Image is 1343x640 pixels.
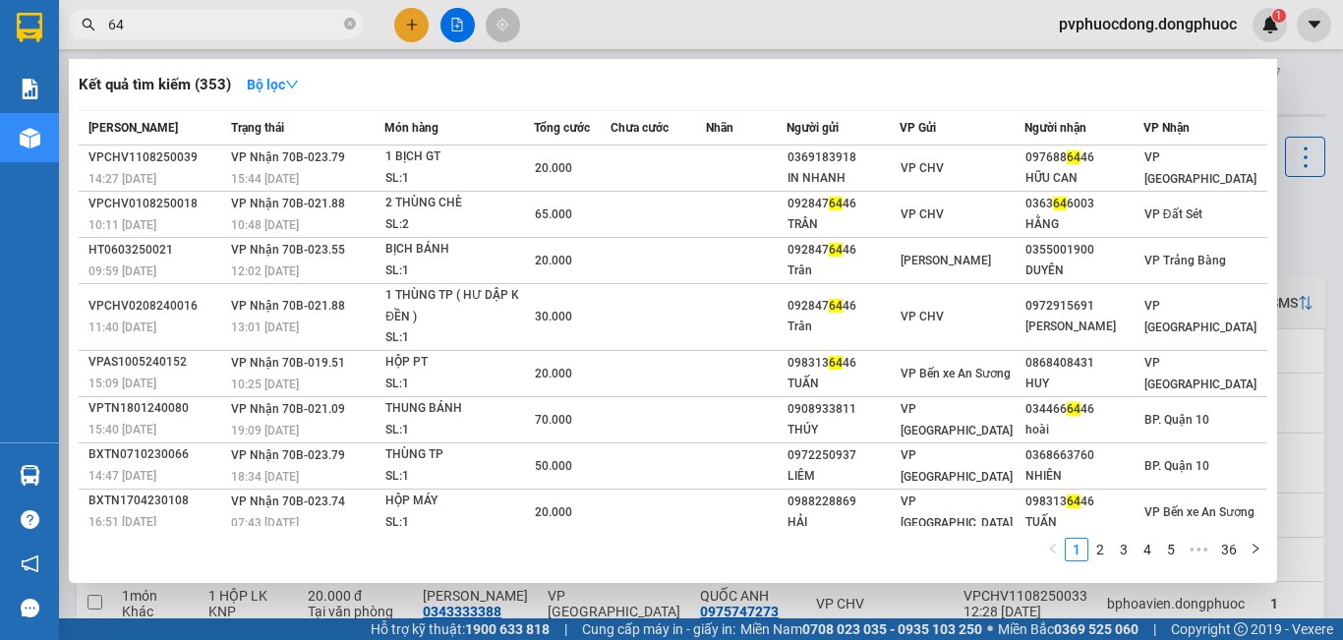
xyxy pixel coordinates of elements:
[231,299,345,313] span: VP Nhận 70B-021.88
[231,495,345,508] span: VP Nhận 70B-023.74
[1183,538,1214,561] li: Next 5 Pages
[231,218,299,232] span: 10:48 [DATE]
[1143,121,1190,135] span: VP Nhận
[901,495,1013,530] span: VP [GEOGRAPHIC_DATA]
[1183,538,1214,561] span: •••
[231,320,299,334] span: 13:01 [DATE]
[788,147,899,168] div: 0369183918
[98,125,206,140] span: VPPD1108250017
[1041,538,1065,561] button: left
[829,197,843,210] span: 64
[1244,538,1267,561] button: right
[1160,539,1182,560] a: 5
[385,146,533,168] div: 1 BỊCH GT
[17,13,42,42] img: logo-vxr
[901,254,991,267] span: [PERSON_NAME]
[88,398,225,419] div: VPTN1801240080
[1113,539,1135,560] a: 3
[155,87,241,99] span: Hotline: 19001152
[1025,147,1142,168] div: 097688 46
[534,121,590,135] span: Tổng cước
[6,143,120,154] span: In ngày:
[1144,254,1226,267] span: VP Trảng Bàng
[1144,505,1255,519] span: VP Bến xe An Sương
[88,352,225,373] div: VPAS1005240152
[1137,539,1158,560] a: 4
[1112,538,1136,561] li: 3
[231,356,345,370] span: VP Nhận 70B-019.51
[611,121,669,135] span: Chưa cước
[1088,538,1112,561] li: 2
[901,161,944,175] span: VP CHV
[231,470,299,484] span: 18:34 [DATE]
[1144,150,1256,186] span: VP [GEOGRAPHIC_DATA]
[1144,299,1256,334] span: VP [GEOGRAPHIC_DATA]
[1025,445,1142,466] div: 0368663760
[88,469,156,483] span: 14:47 [DATE]
[20,128,40,148] img: warehouse-icon
[231,378,299,391] span: 10:25 [DATE]
[385,466,533,488] div: SL: 1
[20,79,40,99] img: solution-icon
[82,18,95,31] span: search
[385,193,533,214] div: 2 THÙNG CHÈ
[788,261,899,281] div: Trân
[901,448,1013,484] span: VP [GEOGRAPHIC_DATA]
[385,512,533,534] div: SL: 1
[155,11,269,28] strong: ĐỒNG PHƯỚC
[1041,538,1065,561] li: Previous Page
[1025,168,1142,189] div: HỮU CAN
[1065,538,1088,561] li: 1
[385,168,533,190] div: SL: 1
[79,75,231,95] h3: Kết quả tìm kiếm ( 353 )
[108,14,340,35] input: Tìm tên, số ĐT hoặc mã đơn
[1025,399,1142,420] div: 034466 46
[788,492,899,512] div: 0988228869
[1214,538,1244,561] li: 36
[1053,197,1067,210] span: 64
[20,465,40,486] img: warehouse-icon
[385,444,533,466] div: THÙNG TP
[788,512,899,533] div: HẢI
[788,445,899,466] div: 0972250937
[1047,543,1059,554] span: left
[1144,356,1256,391] span: VP [GEOGRAPHIC_DATA]
[788,399,899,420] div: 0908933811
[1025,420,1142,440] div: hoài
[385,239,533,261] div: BỊCH BÁNH
[88,515,156,529] span: 16:51 [DATE]
[384,121,438,135] span: Món hàng
[1025,214,1142,235] div: HẰNG
[535,413,572,427] span: 70.000
[788,296,899,317] div: 092847 46
[247,77,299,92] strong: Bộ lọc
[1025,374,1142,394] div: HUY
[788,374,899,394] div: TUẤN
[385,491,533,512] div: HỘP MÁY
[155,31,264,56] span: Bến xe [GEOGRAPHIC_DATA]
[88,240,225,261] div: HT0603250021
[21,599,39,617] span: message
[829,299,843,313] span: 64
[1025,240,1142,261] div: 0355001900
[43,143,120,154] span: 16:11:12 [DATE]
[88,377,156,390] span: 15:09 [DATE]
[788,168,899,189] div: IN NHANH
[155,59,270,84] span: 01 Võ Văn Truyện, KP.1, Phường 2
[344,16,356,34] span: close-circle
[231,264,299,278] span: 12:02 [DATE]
[231,516,299,530] span: 07:43 [DATE]
[1025,492,1142,512] div: 098313 46
[88,264,156,278] span: 09:59 [DATE]
[385,261,533,282] div: SL: 1
[231,150,345,164] span: VP Nhận 70B-023.79
[1089,539,1111,560] a: 2
[385,352,533,374] div: HỘP PT
[344,18,356,29] span: close-circle
[88,491,225,511] div: BXTN1704230108
[88,194,225,214] div: VPCHV0108250018
[385,398,533,420] div: THUNG BÁNH
[901,367,1011,380] span: VP Bến xe An Sương
[1136,538,1159,561] li: 4
[1159,538,1183,561] li: 5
